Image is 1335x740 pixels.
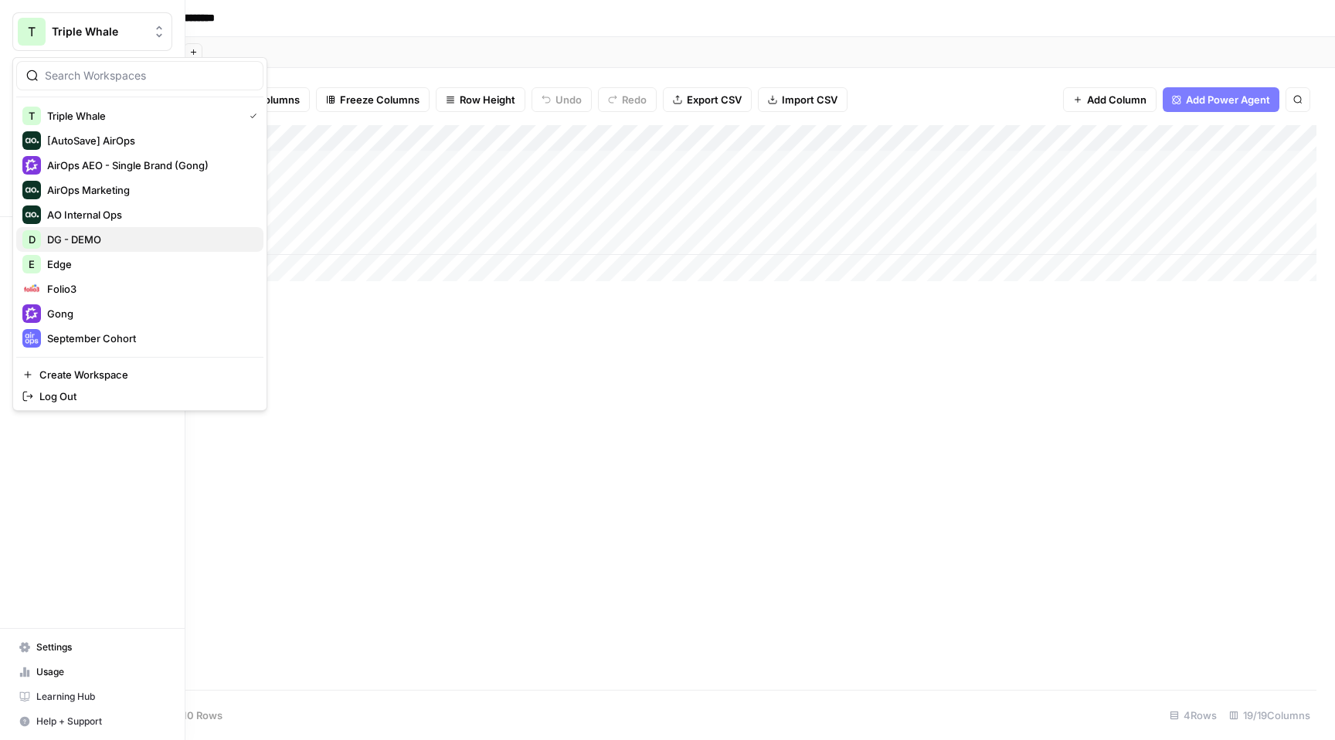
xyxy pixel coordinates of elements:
[12,684,172,709] a: Learning Hub
[12,635,172,660] a: Settings
[22,280,41,298] img: Folio3 Logo
[12,660,172,684] a: Usage
[782,92,837,107] span: Import CSV
[47,256,251,272] span: Edge
[532,87,592,112] button: Undo
[47,306,251,321] span: Gong
[161,708,222,723] span: Add 10 Rows
[12,12,172,51] button: Workspace: Triple Whale
[47,331,251,346] span: September Cohort
[47,232,251,247] span: DG - DEMO
[22,156,41,175] img: AirOps AEO - Single Brand (Gong) Logo
[36,690,165,704] span: Learning Hub
[29,232,36,247] span: D
[47,281,251,297] span: Folio3
[436,87,525,112] button: Row Height
[598,87,657,112] button: Redo
[22,329,41,348] img: September Cohort Logo
[460,92,515,107] span: Row Height
[39,389,251,404] span: Log Out
[622,92,647,107] span: Redo
[16,385,263,407] a: Log Out
[687,92,742,107] span: Export CSV
[22,181,41,199] img: AirOps Marketing Logo
[47,207,251,222] span: AO Internal Ops
[47,108,237,124] span: Triple Whale
[36,640,165,654] span: Settings
[16,364,263,385] a: Create Workspace
[36,715,165,728] span: Help + Support
[47,133,251,148] span: [AutoSave] AirOps
[39,367,251,382] span: Create Workspace
[1163,87,1279,112] button: Add Power Agent
[22,304,41,323] img: Gong Logo
[663,87,752,112] button: Export CSV
[555,92,582,107] span: Undo
[1063,87,1157,112] button: Add Column
[243,92,300,107] span: 19 Columns
[12,57,267,411] div: Workspace: Triple Whale
[45,68,253,83] input: Search Workspaces
[12,709,172,734] button: Help + Support
[22,131,41,150] img: [AutoSave] AirOps Logo
[47,182,251,198] span: AirOps Marketing
[1163,703,1223,728] div: 4 Rows
[29,256,35,272] span: E
[1087,92,1146,107] span: Add Column
[29,108,35,124] span: T
[758,87,848,112] button: Import CSV
[28,22,36,41] span: T
[47,158,251,173] span: AirOps AEO - Single Brand (Gong)
[36,665,165,679] span: Usage
[22,205,41,224] img: AO Internal Ops Logo
[1223,703,1316,728] div: 19/19 Columns
[340,92,420,107] span: Freeze Columns
[316,87,430,112] button: Freeze Columns
[1186,92,1270,107] span: Add Power Agent
[52,24,145,39] span: Triple Whale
